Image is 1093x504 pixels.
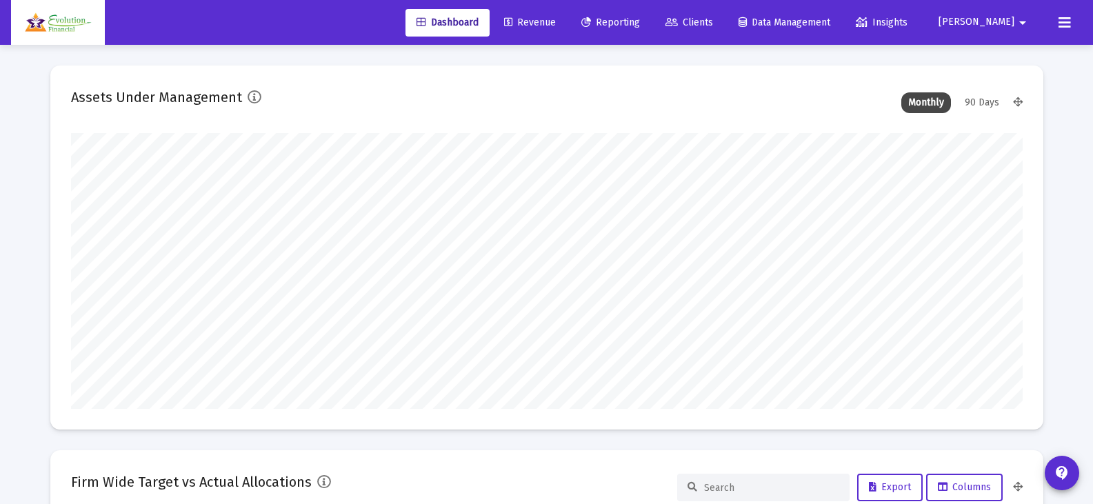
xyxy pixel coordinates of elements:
span: Export [869,481,911,493]
span: Clients [665,17,713,28]
a: Data Management [728,9,841,37]
button: [PERSON_NAME] [922,8,1047,36]
mat-icon: contact_support [1054,465,1070,481]
span: Columns [938,481,991,493]
a: Reporting [570,9,651,37]
span: Data Management [739,17,830,28]
span: Revenue [504,17,556,28]
div: Monthly [901,92,951,113]
a: Insights [845,9,919,37]
button: Export [857,474,923,501]
span: Reporting [581,17,640,28]
a: Dashboard [405,9,490,37]
span: [PERSON_NAME] [939,17,1014,28]
input: Search [704,482,839,494]
img: Dashboard [21,9,94,37]
button: Columns [926,474,1003,501]
span: Dashboard [417,17,479,28]
a: Revenue [493,9,567,37]
h2: Firm Wide Target vs Actual Allocations [71,471,312,493]
mat-icon: arrow_drop_down [1014,9,1031,37]
div: 90 Days [958,92,1006,113]
h2: Assets Under Management [71,86,242,108]
span: Insights [856,17,908,28]
a: Clients [654,9,724,37]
